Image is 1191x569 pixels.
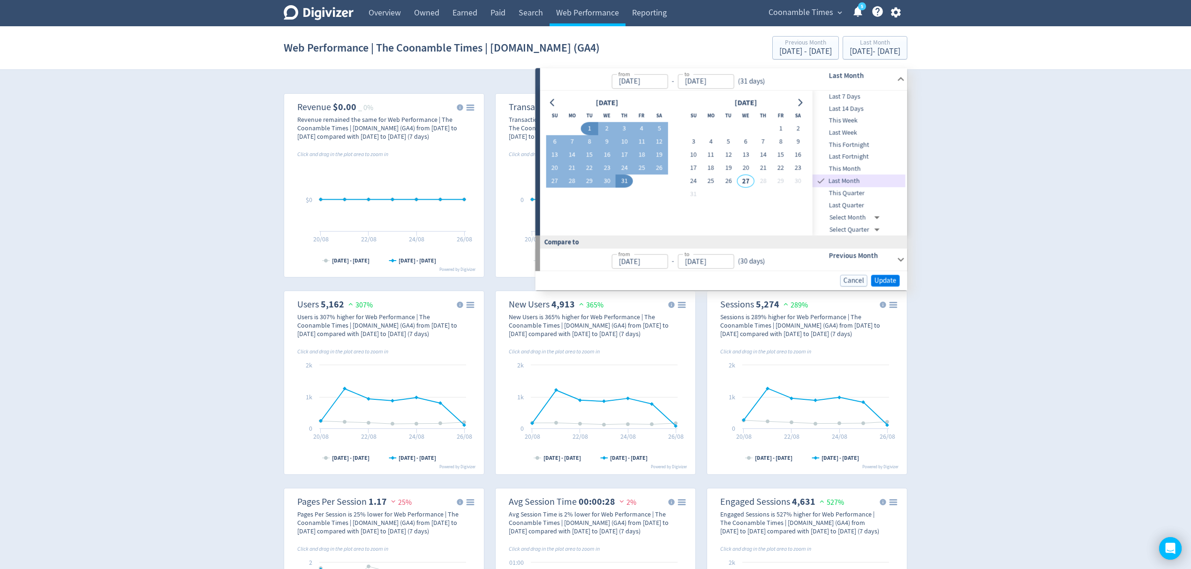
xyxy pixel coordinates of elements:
[737,162,754,175] button: 20
[684,70,689,78] label: to
[306,393,312,401] text: 1k
[685,109,702,122] th: Sunday
[684,250,689,258] label: to
[520,424,524,433] text: 0
[563,149,580,162] button: 14
[737,135,754,149] button: 6
[309,558,312,567] text: 2
[598,162,616,175] button: 23
[720,313,882,338] div: Sessions is 289% higher for Web Performance | The Coonamble Times | [DOMAIN_NAME] (GA4) from [DAT...
[772,109,789,122] th: Friday
[650,109,668,122] th: Saturday
[358,103,373,112] span: _ 0%
[755,454,792,462] text: [DATE] - [DATE]
[288,97,480,273] svg: Revenue $0.00 _ 0%
[720,496,790,508] dt: Engaged Sessions
[668,256,678,267] div: -
[633,109,650,122] th: Friday
[754,135,772,149] button: 7
[633,162,650,175] button: 25
[832,432,847,441] text: 24/08
[633,122,650,135] button: 4
[509,299,550,310] dt: New Users
[651,464,687,470] text: Powered by Digivizer
[361,432,377,441] text: 22/08
[685,135,702,149] button: 3
[598,122,616,135] button: 2
[650,122,668,135] button: 5
[858,2,866,10] a: 5
[789,175,807,188] button: 30
[685,149,702,162] button: 10
[813,187,905,200] div: This Quarter
[668,432,684,441] text: 26/08
[720,162,737,175] button: 19
[306,361,312,369] text: 2k
[332,257,369,264] text: [DATE] - [DATE]
[509,150,600,158] i: Click and drag in the plot area to zoom in
[765,5,844,20] button: Coonamble Times
[581,135,598,149] button: 8
[543,454,581,462] text: [DATE] - [DATE]
[457,432,472,441] text: 26/08
[720,135,737,149] button: 5
[546,149,563,162] button: 13
[779,39,832,47] div: Previous Month
[617,498,636,507] span: 2%
[581,175,598,188] button: 29
[737,149,754,162] button: 13
[581,162,598,175] button: 22
[781,300,808,310] span: 289%
[813,127,905,138] span: Last Week
[861,3,863,10] text: 5
[633,135,650,149] button: 11
[581,122,598,135] button: 1
[813,188,905,199] span: This Quarter
[297,313,460,338] div: Users is 307% higher for Web Performance | The Coonamble Times | [DOMAIN_NAME] (GA4) from [DATE] ...
[509,496,577,508] dt: Avg Session Time
[593,97,621,109] div: [DATE]
[309,424,312,433] text: 0
[321,298,344,311] strong: 5,162
[297,496,367,508] dt: Pages Per Session
[736,432,752,441] text: 20/08
[546,135,563,149] button: 6
[711,295,903,471] svg: Sessions 5,274 289%
[813,127,905,139] div: Last Week
[789,109,807,122] th: Saturday
[540,248,907,271] div: from-to(30 days)Previous Month
[756,298,779,311] strong: 5,274
[439,267,476,272] text: Powered by Digivizer
[813,199,905,211] div: Last Quarter
[754,149,772,162] button: 14
[499,295,692,471] svg: New Users 4,913 365%
[509,510,671,535] div: Avg Session Time is 2% lower for Web Performance | The Coonamble Times | [DOMAIN_NAME] (GA4) from...
[399,454,436,462] text: [DATE] - [DATE]
[297,150,388,158] i: Click and drag in the plot area to zoom in
[297,115,460,141] div: Revenue remained the same for Web Performance | The Coonamble Times | [DOMAIN_NAME] (GA4) from [D...
[546,109,563,122] th: Sunday
[581,109,598,122] th: Tuesday
[509,558,524,567] text: 01:00
[525,432,540,441] text: 20/08
[734,256,765,267] div: ( 30 days )
[540,91,907,236] div: from-to(31 days)Last Month
[862,464,899,470] text: Powered by Digivizer
[737,175,754,188] button: 27
[817,498,844,507] span: 527%
[288,295,480,471] svg: Users 5,162 307%
[836,8,844,17] span: expand_more
[720,348,811,355] i: Click and drag in the plot area to zoom in
[573,432,588,441] text: 22/08
[509,313,671,338] div: New Users is 365% higher for Web Performance | The Coonamble Times | [DOMAIN_NAME] (GA4) from [DA...
[563,162,580,175] button: 21
[577,300,603,310] span: 365%
[439,464,476,470] text: Powered by Digivizer
[731,97,760,109] div: [DATE]
[598,175,616,188] button: 30
[813,116,905,126] span: This Week
[616,122,633,135] button: 3
[817,498,827,505] img: positive-performance.svg
[880,432,895,441] text: 26/08
[499,97,692,273] svg: Transactions 0 _ 0%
